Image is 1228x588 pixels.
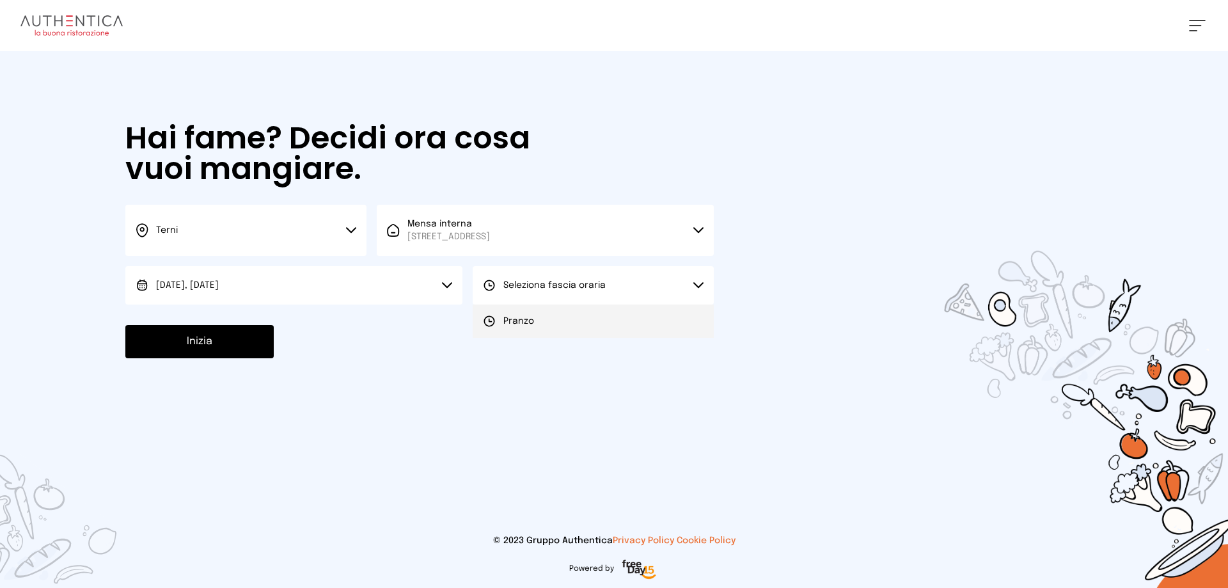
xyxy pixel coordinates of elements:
span: Powered by [569,564,614,574]
button: Inizia [125,325,274,358]
img: logo-freeday.3e08031.png [619,557,659,583]
span: Pranzo [503,315,534,328]
a: Cookie Policy [677,536,736,545]
button: Seleziona fascia oraria [473,266,714,305]
p: © 2023 Gruppo Authentica [20,534,1208,547]
span: Seleziona fascia oraria [503,281,606,290]
a: Privacy Policy [613,536,674,545]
